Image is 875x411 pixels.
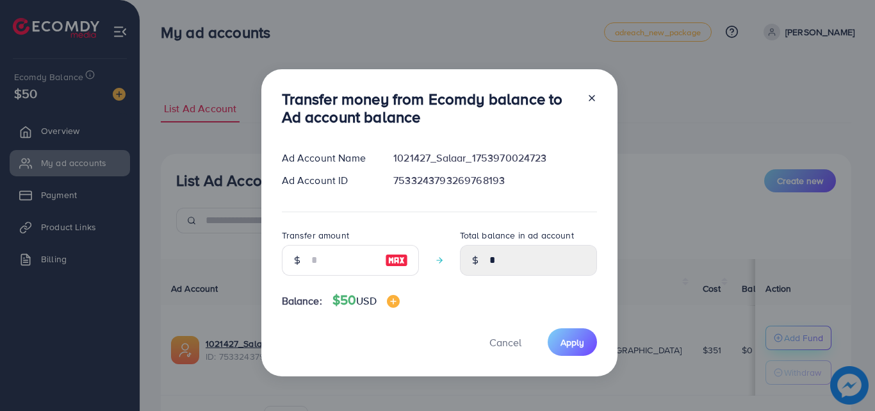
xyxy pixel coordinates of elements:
span: USD [356,294,376,308]
h4: $50 [332,292,400,308]
label: Total balance in ad account [460,229,574,242]
img: image [387,295,400,308]
button: Apply [548,328,597,356]
label: Transfer amount [282,229,349,242]
div: 7533243793269768193 [383,173,607,188]
div: Ad Account Name [272,151,384,165]
img: image [385,253,408,268]
h3: Transfer money from Ecomdy balance to Ad account balance [282,90,577,127]
span: Balance: [282,294,322,308]
span: Cancel [489,335,521,349]
div: Ad Account ID [272,173,384,188]
div: 1021427_Salaar_1753970024723 [383,151,607,165]
span: Apply [560,336,584,349]
button: Cancel [473,328,537,356]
